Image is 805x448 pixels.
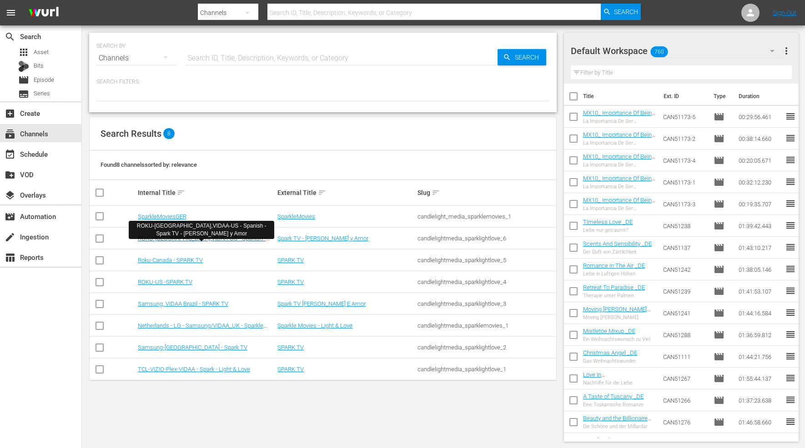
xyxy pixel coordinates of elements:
[277,322,352,329] a: Sparkle Movies - Light & Love
[583,162,656,168] div: La Importancia De Ser [PERSON_NAME] Episodios 4-6
[659,280,710,302] td: CAN51239
[735,193,785,215] td: 00:19:35.707
[785,394,796,405] span: reorder
[785,133,796,144] span: reorder
[781,40,792,62] button: more_vert
[583,118,656,124] div: La Importancia De Ser [PERSON_NAME] Episodios 7-10
[650,42,668,61] span: 760
[571,38,783,64] div: Default Workspace
[583,336,650,342] div: Ein Weihnachtswunsch zu Viel
[138,322,267,336] a: Netherlands - LG - Samsung/VIDAA_UK - Sparkle Movies
[277,235,368,242] a: Spark TV - [PERSON_NAME] y Amor
[785,198,796,209] span: reorder
[785,416,796,427] span: reorder
[735,389,785,411] td: 01:37:23.638
[418,187,555,198] div: Slug
[773,9,796,16] a: Sign Out
[781,45,792,56] span: more_vert
[583,262,645,269] a: Romance In The Air _DE
[101,128,161,139] span: Search Results
[5,31,15,42] span: Search
[34,89,50,98] span: Series
[785,242,796,253] span: reorder
[583,153,655,167] a: MX10_ Importance Of Being Mike _Eps_4-6
[34,61,44,70] span: Bits
[735,280,785,302] td: 01:41:53.107
[583,371,649,385] a: Love In [GEOGRAPHIC_DATA] _DE
[785,111,796,122] span: reorder
[5,7,16,18] span: menu
[735,171,785,193] td: 00:32:12.230
[714,329,724,340] span: Episode
[583,219,633,225] a: Timeless Love _DE
[277,366,304,373] a: SPARK TV
[735,149,785,171] td: 00:20:05.671
[418,300,555,307] div: candlelightmedia_sparklightlove_3
[785,329,796,340] span: reorder
[659,368,710,389] td: CAN51267
[418,235,555,242] div: candlelightmedia_sparklightlove_6
[659,106,710,128] td: CAN51173-5
[714,155,724,166] span: Episode
[785,154,796,165] span: reorder
[22,2,65,24] img: ans4CAIJ8jUAAAAAAAAAAAAAAAAAAAAAAAAgQb4GAAAAAAAAAAAAAAAAAAAAAAAAJMjXAAAAAAAAAAAAAAAAAAAAAAAAgAT5G...
[714,220,724,231] span: Episode
[658,84,708,109] th: Ext. ID
[5,129,15,139] span: Channels
[418,366,555,373] div: candlelightmedia_sparklightlove_1
[277,187,415,198] div: External Title
[714,242,724,253] span: Episode
[34,48,49,57] span: Asset
[735,259,785,280] td: 01:38:05.146
[659,389,710,411] td: CAN51266
[418,322,555,329] div: candlelightmedia_sparklemovies_1
[735,368,785,389] td: 01:55:44.137
[138,366,250,373] a: TCL-VIZIO-Plex-VIDAA - Spark - Light & Love
[177,189,185,197] span: sort
[714,264,724,275] span: Episode
[583,184,656,189] div: La Importancia De Ser [PERSON_NAME] Episodios 1-5
[18,47,29,58] span: Asset
[583,175,655,189] a: MX10_ Importance Of Being Mike _Eps_1-5
[714,351,724,362] span: Episode
[583,110,655,123] a: MX10_ Importance Of Being Mike _Eps_7-10
[138,257,203,264] a: Roku-Canada - SPARK TV
[659,259,710,280] td: CAN51242
[735,128,785,149] td: 00:38:14.660
[138,279,192,285] a: ROKU-US -SPARK TV
[583,328,635,334] a: Mistletoe Mixup _DE
[5,169,15,180] span: VOD
[432,189,440,197] span: sort
[735,106,785,128] td: 00:29:56.461
[277,344,304,351] a: SPARK TV
[614,4,638,20] span: Search
[714,308,724,319] span: Episode
[583,205,656,211] div: La Importancia De Ser [PERSON_NAME] Episodios 1-3
[659,193,710,215] td: CAN51173-3
[714,373,724,384] span: Episode
[498,49,546,65] button: Search
[583,140,656,146] div: La Importancia De Ser [PERSON_NAME] Episodios 6-10
[138,213,186,220] a: SparkleMoviesGER
[659,171,710,193] td: CAN51173-1
[659,128,710,149] td: CAN51173-2
[96,78,549,86] p: Search Filters:
[583,393,644,400] a: A Taste of Tuscany _DE
[583,249,652,255] div: Der Duft von Zärtlichkeit
[277,213,315,220] a: SparkleMovies
[101,161,197,168] span: Found 8 channels sorted by: relevance
[5,232,15,243] span: Ingestion
[659,215,710,237] td: CAN51238
[735,324,785,346] td: 01:36:59.812
[785,285,796,296] span: reorder
[735,411,785,433] td: 01:46:58.660
[418,257,555,264] div: candlelightmedia_sparklightlove_5
[735,215,785,237] td: 01:39:42.443
[733,84,788,109] th: Duration
[18,75,29,85] span: Episode
[659,411,710,433] td: CAN51276
[96,45,176,71] div: Channels
[583,380,656,386] div: Nachhilfe für die Liebe
[708,84,733,109] th: Type
[34,75,54,85] span: Episode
